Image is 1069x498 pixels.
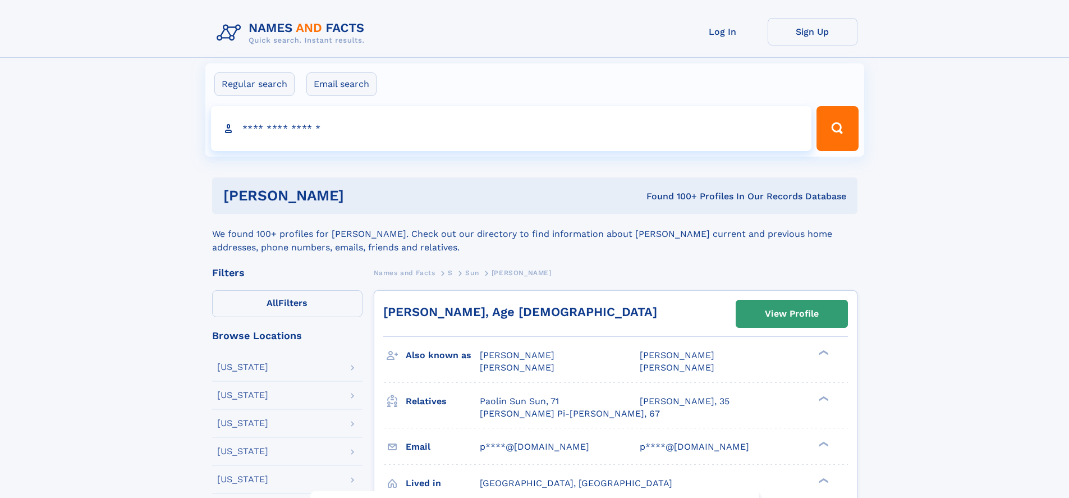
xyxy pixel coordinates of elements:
[448,269,453,277] span: S
[640,362,714,373] span: [PERSON_NAME]
[217,419,268,428] div: [US_STATE]
[406,474,480,493] h3: Lived in
[383,305,657,319] a: [PERSON_NAME], Age [DEMOGRAPHIC_DATA]
[465,266,479,280] a: Sun
[495,190,846,203] div: Found 100+ Profiles In Our Records Database
[492,269,552,277] span: [PERSON_NAME]
[465,269,479,277] span: Sun
[678,18,768,45] a: Log In
[217,391,268,400] div: [US_STATE]
[214,72,295,96] label: Regular search
[212,268,363,278] div: Filters
[212,214,857,254] div: We found 100+ profiles for [PERSON_NAME]. Check out our directory to find information about [PERS...
[406,392,480,411] h3: Relatives
[480,408,660,420] a: [PERSON_NAME] Pi-[PERSON_NAME], 67
[816,440,829,447] div: ❯
[212,290,363,317] label: Filters
[217,363,268,372] div: [US_STATE]
[212,331,363,341] div: Browse Locations
[816,106,858,151] button: Search Button
[480,362,554,373] span: [PERSON_NAME]
[736,300,847,327] a: View Profile
[765,301,819,327] div: View Profile
[480,395,559,408] a: Paolin Sun Sun, 71
[374,266,435,280] a: Names and Facts
[217,475,268,484] div: [US_STATE]
[816,349,829,357] div: ❯
[480,350,554,360] span: [PERSON_NAME]
[217,447,268,456] div: [US_STATE]
[267,298,278,308] span: All
[816,395,829,402] div: ❯
[406,346,480,365] h3: Also known as
[640,395,730,408] a: [PERSON_NAME], 35
[480,478,672,488] span: [GEOGRAPHIC_DATA], [GEOGRAPHIC_DATA]
[816,477,829,484] div: ❯
[406,437,480,456] h3: Email
[211,106,812,151] input: search input
[306,72,377,96] label: Email search
[448,266,453,280] a: S
[223,189,495,203] h1: [PERSON_NAME]
[212,18,374,48] img: Logo Names and Facts
[768,18,857,45] a: Sign Up
[640,350,714,360] span: [PERSON_NAME]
